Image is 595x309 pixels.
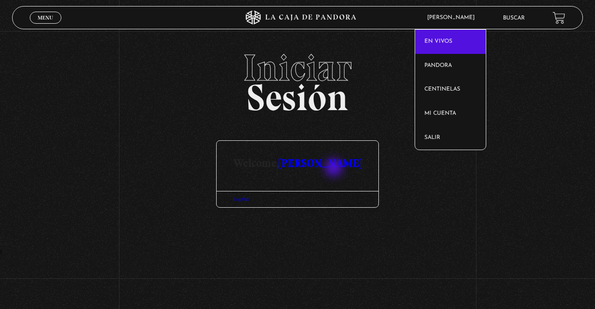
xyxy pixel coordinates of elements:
h3: Welcome, [217,141,378,169]
a: Centinelas [415,78,486,102]
span: Iniciar [12,49,583,86]
span: Cerrar [35,23,57,29]
a: Log Out [233,197,249,202]
span: Menu [38,15,53,20]
a: View your shopping cart [553,12,565,24]
a: Mi cuenta [415,102,486,126]
h2: Sesión [12,49,583,109]
a: Pandora [415,54,486,78]
a: Salir [415,126,486,150]
a: En vivos [415,30,486,54]
span: [PERSON_NAME] [423,15,484,20]
a: [PERSON_NAME] [279,156,362,170]
a: Buscar [503,15,525,21]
